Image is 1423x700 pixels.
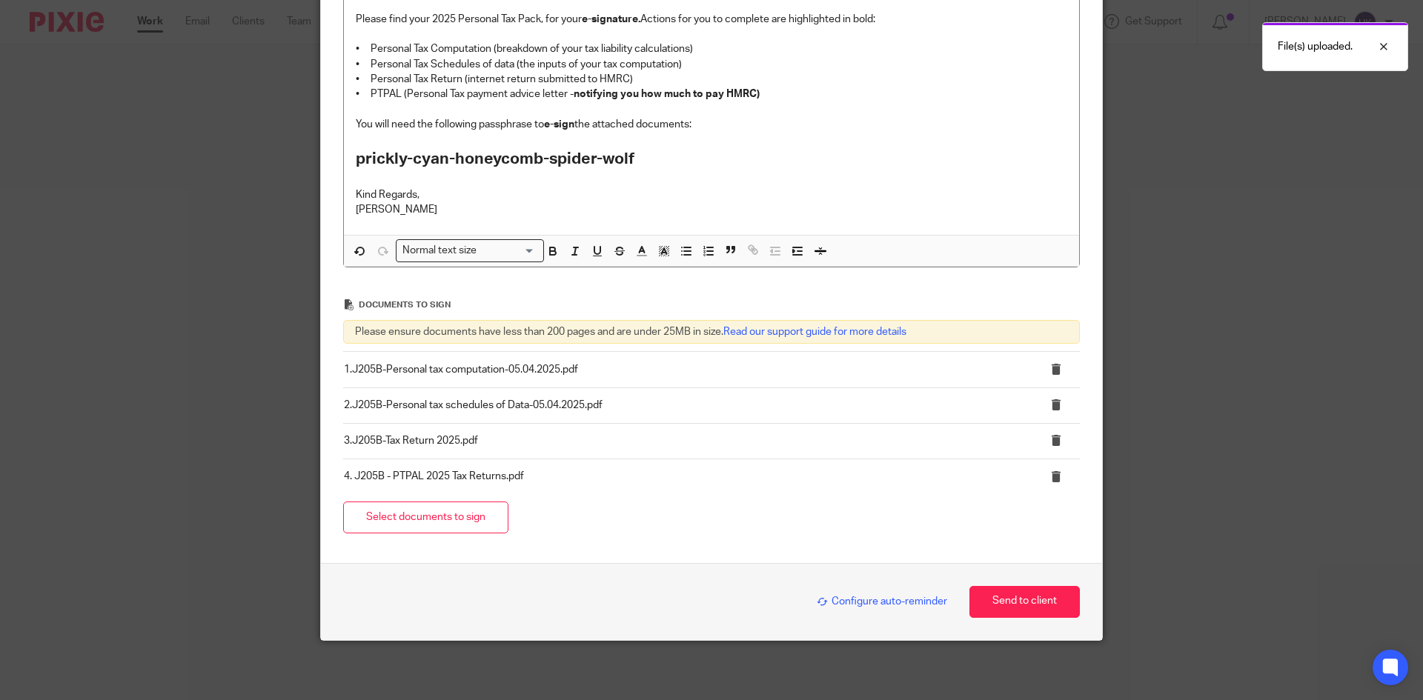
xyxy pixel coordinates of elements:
[356,202,1067,217] p: [PERSON_NAME]
[1278,39,1353,54] p: File(s) uploaded.
[344,362,1018,377] p: 1.J205B-Personal tax computation-05.04.2025.pdf
[582,14,640,24] strong: e-signature.
[723,327,906,337] a: Read our support guide for more details
[356,187,1067,202] p: Kind Regards,
[344,398,1018,413] p: 2.J205B-Personal tax schedules of Data-05.04.2025.pdf
[344,433,1018,448] p: 3.J205B-Tax Return 2025.pdf
[574,89,760,99] strong: notifying you how much to pay HMRC)
[356,12,1067,27] p: Please find your 2025 Personal Tax Pack, for your Actions for you to complete are highlighted in ...
[396,239,544,262] div: Search for option
[359,301,451,309] span: Documents to sign
[969,586,1080,618] button: Send to client
[817,596,947,607] span: Configure auto-reminder
[343,320,1080,344] div: Please ensure documents have less than 200 pages and are under 25MB in size.
[344,469,1018,484] p: 4. J205B - PTPAL 2025 Tax Returns.pdf
[356,41,1067,56] p: • Personal Tax Computation (breakdown of your tax liability calculations)
[356,117,1067,132] p: You will need the following passphrase to the attached documents:
[399,243,480,259] span: Normal text size
[482,243,535,259] input: Search for option
[356,151,634,167] strong: prickly-cyan-honeycomb-spider-wolf
[356,72,1067,87] p: • Personal Tax Return (internet return submitted to HMRC)
[544,119,574,130] strong: e-sign
[356,57,1067,72] p: • Personal Tax Schedules of data (the inputs of your tax computation)
[343,501,508,533] button: Select documents to sign
[356,87,1067,101] p: • PTPAL (Personal Tax payment advice letter -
